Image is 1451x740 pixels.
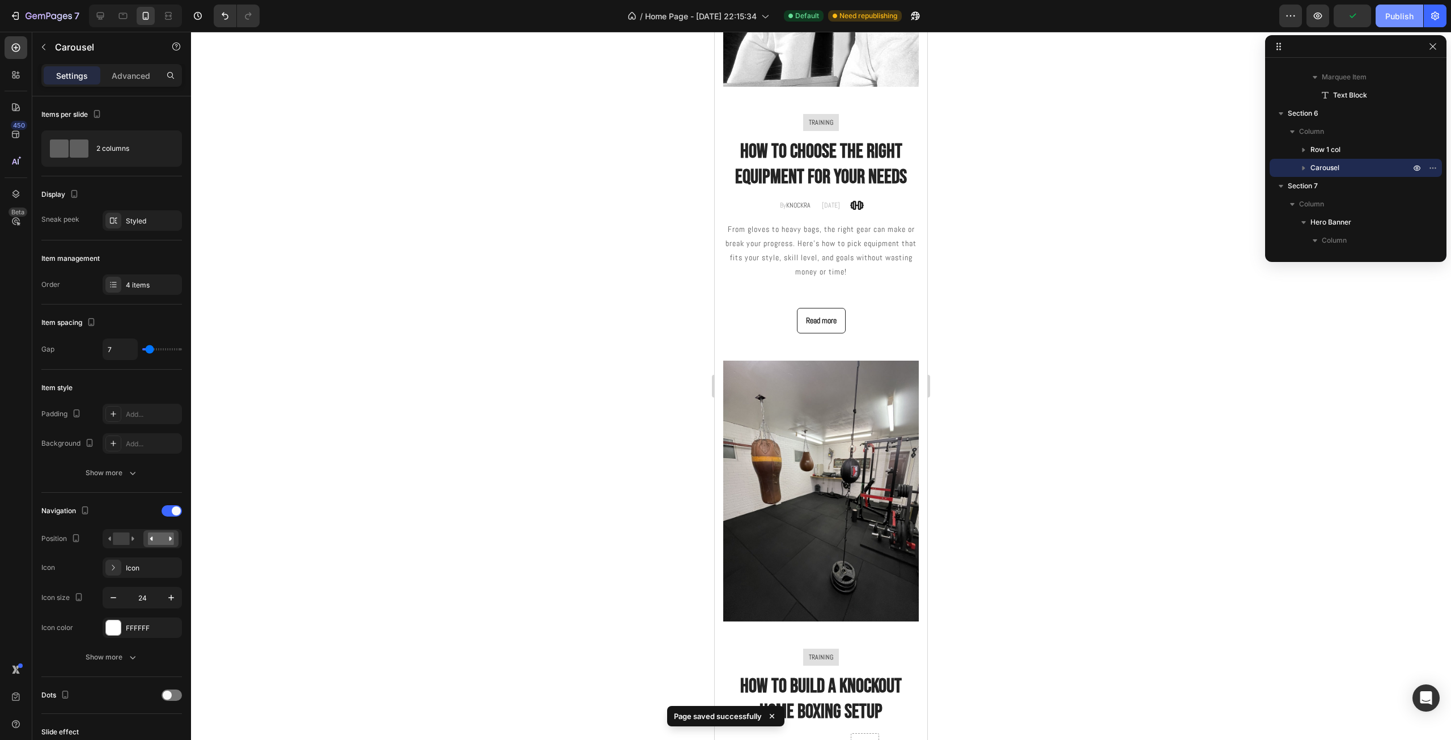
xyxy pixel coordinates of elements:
span: Section 7 [1288,180,1318,192]
div: Position [41,531,83,547]
span: / [640,10,643,22]
div: 4 items [126,280,179,290]
span: Default [795,11,819,21]
div: Navigation [41,504,92,519]
div: Show more [86,467,138,479]
div: Undo/Redo [214,5,260,27]
iframe: Design area [715,32,927,740]
div: Open Intercom Messenger [1412,684,1440,712]
p: Page saved successfully [674,711,762,722]
span: Marquee Item [1322,71,1367,83]
div: Publish [1385,10,1414,22]
span: Section 6 [1288,108,1318,119]
div: Items per slide [41,107,104,122]
div: Icon color [41,623,73,633]
div: Icon [41,563,55,573]
span: Column [1299,198,1324,210]
p: Settings [56,70,88,82]
p: Advanced [112,70,150,82]
span: Text Block [1333,90,1367,101]
div: Icon size [41,590,86,606]
div: Show more [86,652,138,663]
div: Icon [126,563,179,573]
div: Item management [41,253,100,264]
span: Hero Banner [1310,217,1351,228]
div: Add... [126,439,179,449]
div: Gap [41,344,54,354]
button: 7 [5,5,84,27]
div: Item spacing [41,315,98,331]
div: Padding [41,407,83,422]
span: Column [1299,126,1324,137]
button: Show more [41,463,182,483]
div: Background [41,436,96,451]
div: 450 [11,121,27,130]
div: Sneak peek [41,214,79,225]
div: 2 columns [96,136,166,162]
div: Beta [9,208,27,217]
div: Item style [41,383,73,393]
div: Order [41,280,60,290]
span: Column [1322,235,1347,246]
span: Row 1 col [1310,144,1340,155]
div: Dots [41,688,72,703]
span: Home Page - [DATE] 22:15:34 [645,10,757,22]
div: FFFFFF [126,623,179,633]
button: Show more [41,647,182,667]
input: Auto [103,339,137,360]
div: Display [41,187,81,202]
span: Need republishing [839,11,897,21]
div: Styled [126,216,179,226]
button: Publish [1376,5,1423,27]
p: Carousel [55,40,151,54]
div: Add... [126,409,179,420]
p: 7 [74,9,79,23]
span: Carousel [1310,162,1339,174]
div: Slide effect [41,727,79,737]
